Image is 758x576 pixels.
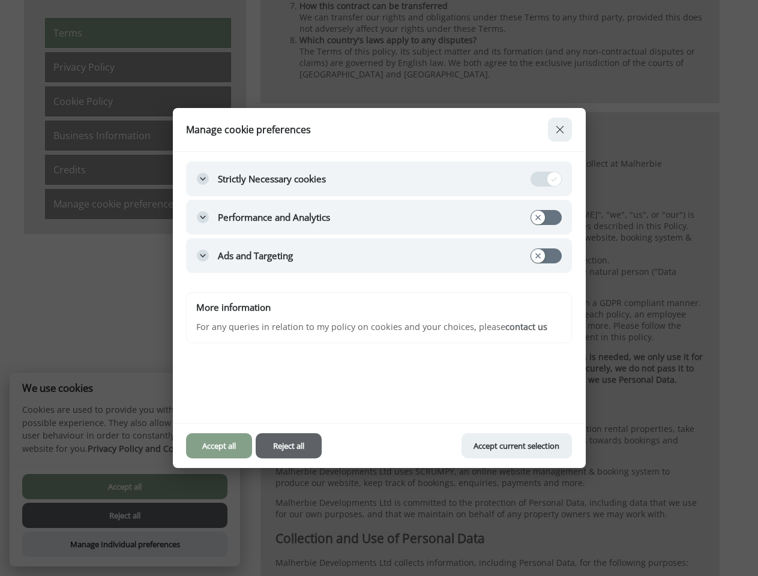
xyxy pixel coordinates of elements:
[196,320,562,334] p: For any queries in relation to my policy on cookies and your choices, please
[186,200,572,235] button: Performance and Analytics
[462,433,572,458] button: Accept current selection
[186,238,572,273] button: Ads and Targeting
[186,161,572,196] button: Strictly Necessary cookies
[186,124,529,135] h2: Manage cookie preferences
[548,118,572,142] button: Close modal
[186,433,252,458] button: Accept all
[196,302,271,313] div: More information
[256,433,322,458] button: Reject all
[505,321,547,332] a: contact us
